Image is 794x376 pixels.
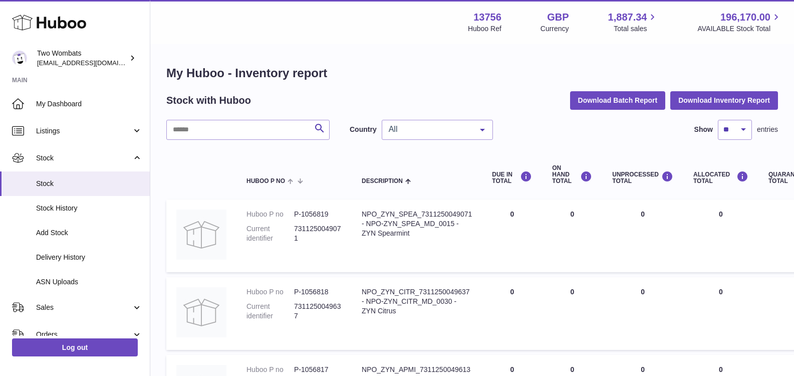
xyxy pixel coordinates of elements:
[697,11,782,34] a: 196,170.00 AVAILABLE Stock Total
[602,200,683,272] td: 0
[552,165,592,185] div: ON HAND Total
[294,210,342,219] dd: P-1056819
[602,277,683,350] td: 0
[166,65,778,81] h1: My Huboo - Inventory report
[541,24,569,34] div: Currency
[542,200,602,272] td: 0
[246,302,294,321] dt: Current identifier
[12,51,27,66] img: internalAdmin-13756@internal.huboo.com
[36,277,142,287] span: ASN Uploads
[246,178,285,184] span: Huboo P no
[36,204,142,213] span: Stock History
[36,228,142,238] span: Add Stock
[362,210,472,238] div: NPO_ZYN_SPEA_7311250049071 - NPO-ZYN_SPEA_MD_0015 - ZYN Spearmint
[473,11,501,24] strong: 13756
[720,11,770,24] span: 196,170.00
[482,277,542,350] td: 0
[694,125,713,134] label: Show
[697,24,782,34] span: AVAILABLE Stock Total
[246,287,294,297] dt: Huboo P no
[36,253,142,262] span: Delivery History
[670,91,778,109] button: Download Inventory Report
[176,210,226,260] img: product image
[693,171,748,184] div: ALLOCATED Total
[36,330,132,339] span: Orders
[683,200,758,272] td: 0
[12,338,138,356] a: Log out
[608,11,659,34] a: 1,887.34 Total sales
[612,171,673,184] div: UNPROCESSED Total
[614,24,658,34] span: Total sales
[547,11,569,24] strong: GBP
[362,178,403,184] span: Description
[36,153,132,163] span: Stock
[246,365,294,374] dt: Huboo P no
[37,59,147,67] span: [EMAIL_ADDRESS][DOMAIN_NAME]
[386,124,472,134] span: All
[294,365,342,374] dd: P-1056817
[294,302,342,321] dd: 7311250049637
[757,125,778,134] span: entries
[608,11,647,24] span: 1,887.34
[36,303,132,312] span: Sales
[362,287,472,316] div: NPO_ZYN_CITR_7311250049637 - NPO-ZYN_CITR_MD_0030 - ZYN Citrus
[683,277,758,350] td: 0
[36,179,142,189] span: Stock
[36,99,142,109] span: My Dashboard
[37,49,127,68] div: Two Wombats
[166,94,251,107] h2: Stock with Huboo
[176,287,226,337] img: product image
[36,126,132,136] span: Listings
[246,210,294,219] dt: Huboo P no
[294,287,342,297] dd: P-1056818
[350,125,377,134] label: Country
[492,171,532,184] div: DUE IN TOTAL
[542,277,602,350] td: 0
[570,91,666,109] button: Download Batch Report
[468,24,501,34] div: Huboo Ref
[246,224,294,243] dt: Current identifier
[482,200,542,272] td: 0
[294,224,342,243] dd: 7311250049071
